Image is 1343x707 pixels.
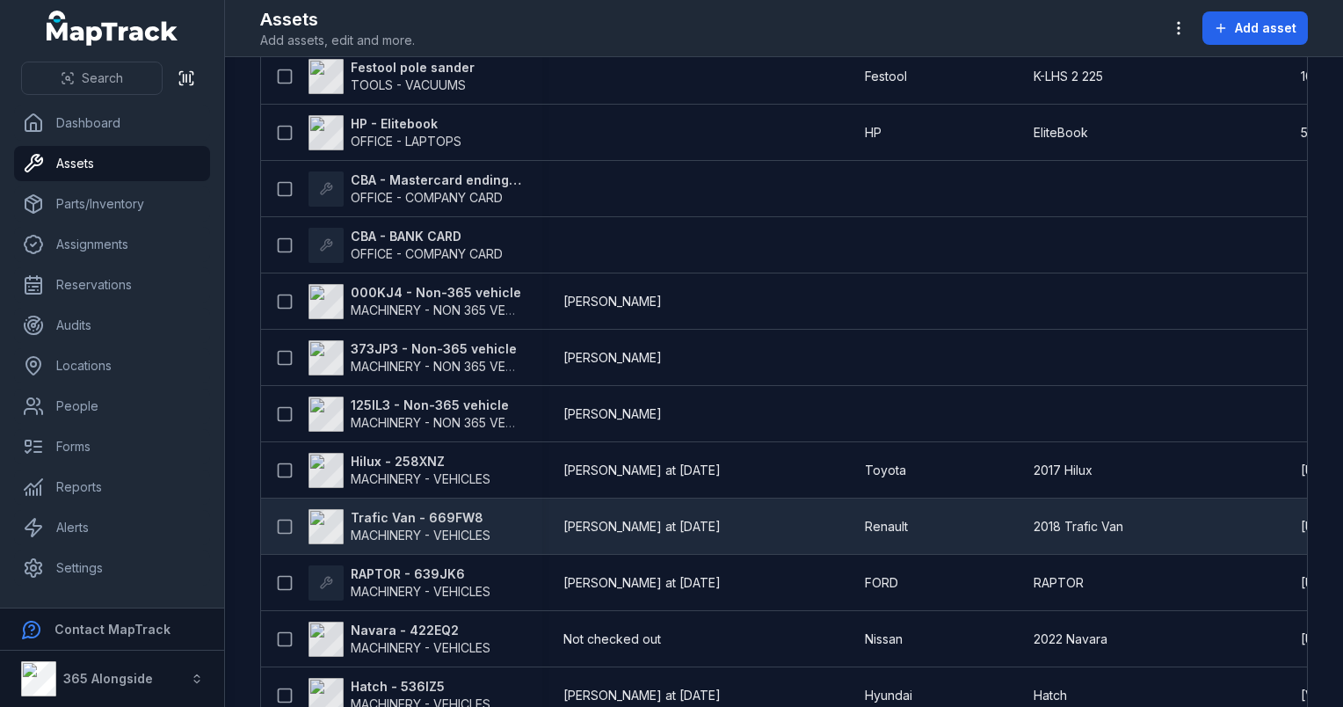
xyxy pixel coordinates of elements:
button: Add asset [1202,11,1308,45]
a: 125IL3 - Non-365 vehicleMACHINERY - NON 365 VEHICLES [309,397,521,432]
a: Alerts [14,510,210,545]
a: Navara - 422EQ2MACHINERY - VEHICLES [309,622,490,657]
span: TOOLS - VACUUMS [351,77,466,92]
a: CBA - BANK CARDOFFICE - COMPANY CARD [309,228,503,263]
a: Assets [14,146,210,181]
a: Hilux - 258XNZMACHINERY - VEHICLES [309,453,490,488]
a: Reservations [14,267,210,302]
span: [PERSON_NAME] at [DATE] [563,687,721,704]
a: People [14,389,210,424]
span: MACHINERY - VEHICLES [351,528,490,543]
span: 2022 Navara [1034,630,1107,648]
span: Renault [865,518,908,536]
a: Audits [14,308,210,343]
span: Festool [865,68,907,85]
span: OFFICE - LAPTOPS [351,134,461,149]
span: MACHINERY - VEHICLES [351,471,490,486]
strong: Trafic Van - 669FW8 [351,509,490,527]
a: Parts/Inventory [14,186,210,222]
span: OFFICE - COMPANY CARD [351,190,503,205]
a: 000KJ4 - Non-365 vehicleMACHINERY - NON 365 VEHICLES [309,284,521,319]
strong: CBA - BANK CARD [351,228,503,245]
strong: Hatch - 536IZ5 [351,678,490,696]
a: Forms [14,429,210,464]
strong: Contact MapTrack [54,622,171,637]
strong: 000KJ4 - Non-365 vehicle [351,284,521,302]
a: RAPTOR - 639JK6MACHINERY - VEHICLES [309,565,490,601]
span: MACHINERY - VEHICLES [351,640,490,655]
span: Nissan [865,630,903,648]
a: MapTrack [47,11,178,46]
a: Festool pole sanderTOOLS - VACUUMS [309,59,475,94]
span: Hatch [1034,687,1067,704]
strong: Hilux - 258XNZ [351,453,490,470]
a: 373JP3 - Non-365 vehicleMACHINERY - NON 365 VEHICLES [309,340,521,375]
a: Assignments [14,227,210,262]
span: RAPTOR [1034,574,1084,592]
span: OFFICE - COMPANY CARD [351,246,503,261]
strong: RAPTOR - 639JK6 [351,565,490,583]
span: 2017 Hilux [1034,462,1093,479]
span: Hyundai [865,687,912,704]
span: [PERSON_NAME] at [DATE] [563,462,721,479]
strong: 373JP3 - Non-365 vehicle [351,340,521,358]
button: Search [21,62,163,95]
strong: CBA - Mastercard ending 4187 [351,171,521,189]
span: MACHINERY - VEHICLES [351,584,490,599]
span: FORD [865,574,898,592]
span: [PERSON_NAME] at [DATE] [563,574,721,592]
span: Add assets, edit and more. [260,32,415,49]
span: Add asset [1235,19,1296,37]
span: [PERSON_NAME] [563,293,662,310]
strong: 365 Alongside [63,671,153,686]
span: MACHINERY - NON 365 VEHICLES [351,359,547,374]
a: Settings [14,550,210,586]
h2: Assets [260,7,415,32]
strong: HP - Elitebook [351,115,461,133]
a: Trafic Van - 669FW8MACHINERY - VEHICLES [309,509,490,544]
span: Search [82,69,123,87]
span: 2018 Trafic Van [1034,518,1123,536]
span: [PERSON_NAME] at [DATE] [563,518,721,536]
span: [PERSON_NAME] [563,349,662,367]
span: Not checked out [563,630,661,648]
a: Dashboard [14,106,210,141]
span: K-LHS 2 225 [1034,68,1103,85]
span: EliteBook [1034,124,1088,142]
strong: Festool pole sander [351,59,475,77]
a: Locations [14,348,210,383]
strong: Navara - 422EQ2 [351,622,490,639]
span: HP [865,124,882,142]
a: Reports [14,470,210,505]
span: MACHINERY - NON 365 VEHICLES [351,302,547,317]
a: CBA - Mastercard ending 4187OFFICE - COMPANY CARD [309,171,521,207]
span: [PERSON_NAME] [563,405,662,423]
strong: 125IL3 - Non-365 vehicle [351,397,521,414]
a: HP - ElitebookOFFICE - LAPTOPS [309,115,461,150]
span: Toyota [865,462,906,479]
span: MACHINERY - NON 365 VEHICLES [351,415,547,430]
